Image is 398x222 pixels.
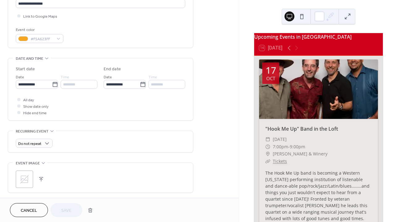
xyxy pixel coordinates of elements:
[254,33,383,41] div: Upcoming Events in [GEOGRAPHIC_DATA]
[16,160,40,167] span: Event image
[273,158,287,164] a: Tickets
[16,171,33,188] div: ;
[23,97,34,103] span: All day
[23,103,49,110] span: Show date only
[273,143,288,150] span: 7:00pm
[288,143,290,150] span: -
[10,203,48,217] button: Cancel
[16,55,43,62] span: Date and time
[16,66,35,72] div: Start date
[265,136,270,143] div: ​
[21,207,37,214] span: Cancel
[265,158,270,165] div: ​
[23,13,57,20] span: Link to Google Maps
[265,125,338,132] a: "Hook Me Up" Band in the Loft
[104,66,121,72] div: End date
[290,143,305,150] span: 9:00pm
[18,140,41,147] span: Do not repeat
[16,27,62,33] div: Event color
[273,136,287,143] span: [DATE]
[266,76,275,81] div: Oct
[104,74,112,81] span: Date
[16,74,24,81] span: Date
[148,74,157,81] span: Time
[23,110,47,116] span: Hide end time
[16,128,49,135] span: Recurring event
[61,74,69,81] span: Time
[266,66,276,75] div: 17
[265,143,270,150] div: ​
[265,150,270,158] div: ​
[31,36,53,42] span: #F5A623FF
[273,150,327,158] span: [PERSON_NAME] & Winery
